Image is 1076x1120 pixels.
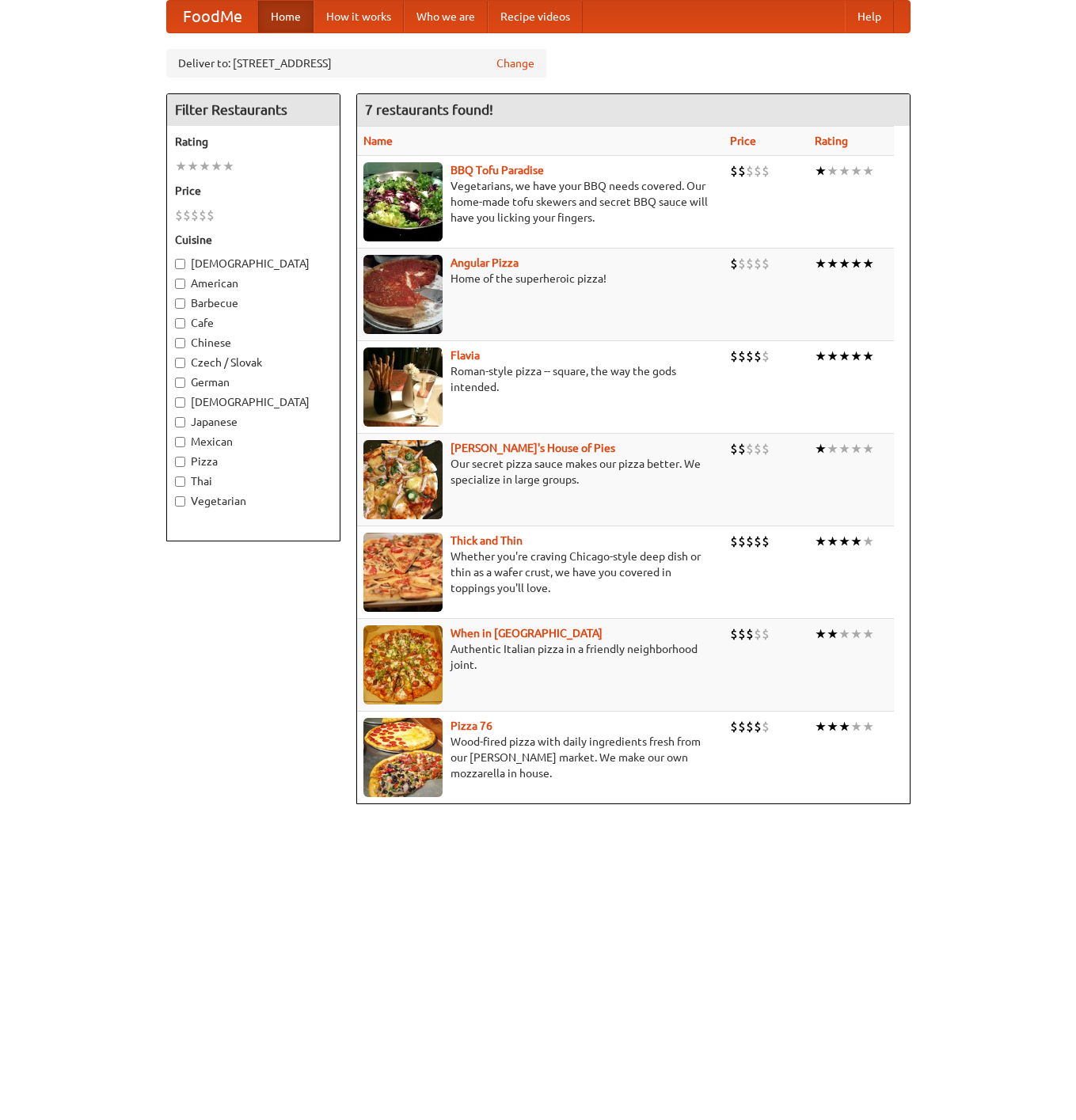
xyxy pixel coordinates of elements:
[496,55,534,71] a: Change
[762,255,770,272] li: $
[730,162,738,180] li: $
[175,397,185,408] input: [DEMOGRAPHIC_DATA]
[363,641,718,673] p: Authentic Italian pizza in a friendly neighborhood joint.
[363,456,718,488] p: Our secret pizza sauce makes our pizza better. We specialize in large groups.
[815,135,848,147] a: Rating
[746,718,754,735] li: $
[815,533,827,550] li: ★
[850,347,862,365] li: ★
[738,162,746,180] li: $
[815,718,827,735] li: ★
[175,476,185,487] input: Thai
[175,434,332,450] label: Mexican
[754,255,762,272] li: $
[730,533,738,550] li: $
[183,207,191,224] li: $
[175,417,185,427] input: Japanese
[363,162,443,241] img: tofuparadise.jpg
[175,454,332,469] label: Pizza
[762,440,770,457] li: $
[862,162,874,180] li: ★
[738,255,746,272] li: $
[167,94,340,126] h4: Filter Restaurants
[175,256,332,271] label: [DEMOGRAPHIC_DATA]
[738,625,746,643] li: $
[187,158,199,175] li: ★
[862,533,874,550] li: ★
[762,533,770,550] li: $
[258,1,314,32] a: Home
[827,625,838,643] li: ★
[850,533,862,550] li: ★
[175,358,185,368] input: Czech / Slovak
[191,207,199,224] li: $
[754,718,762,735] li: $
[363,347,443,427] img: flavia.jpg
[363,625,443,704] img: wheninrome.jpg
[815,440,827,457] li: ★
[754,162,762,180] li: $
[827,718,838,735] li: ★
[738,347,746,365] li: $
[746,625,754,643] li: $
[746,255,754,272] li: $
[363,549,718,596] p: Whether you're craving Chicago-style deep dish or thin as a wafer crust, we have you covered in t...
[838,440,850,457] li: ★
[738,440,746,457] li: $
[363,135,393,147] a: Name
[314,1,404,32] a: How it works
[451,164,544,177] a: BBQ Tofu Paradise
[738,533,746,550] li: $
[363,734,718,781] p: Wood-fired pizza with daily ingredients fresh from our [PERSON_NAME] market. We make our own mozz...
[166,49,546,78] div: Deliver to: [STREET_ADDRESS]
[175,315,332,331] label: Cafe
[762,347,770,365] li: $
[838,718,850,735] li: ★
[365,102,493,117] ng-pluralize: 7 restaurants found!
[451,719,492,732] b: Pizza 76
[451,256,519,269] a: Angular Pizza
[404,1,488,32] a: Who we are
[850,162,862,180] li: ★
[451,349,480,362] a: Flavia
[175,338,185,348] input: Chinese
[175,259,185,269] input: [DEMOGRAPHIC_DATA]
[175,437,185,447] input: Mexican
[175,394,332,410] label: [DEMOGRAPHIC_DATA]
[730,255,738,272] li: $
[746,347,754,365] li: $
[730,625,738,643] li: $
[175,374,332,390] label: German
[175,355,332,370] label: Czech / Slovak
[838,625,850,643] li: ★
[488,1,583,32] a: Recipe videos
[175,275,332,291] label: American
[199,158,211,175] li: ★
[199,207,207,224] li: $
[363,363,718,395] p: Roman-style pizza -- square, the way the gods intended.
[451,627,603,640] a: When in [GEOGRAPHIC_DATA]
[862,440,874,457] li: ★
[451,534,523,547] a: Thick and Thin
[850,255,862,272] li: ★
[762,625,770,643] li: $
[738,718,746,735] li: $
[451,442,615,454] a: [PERSON_NAME]'s House of Pies
[175,279,185,289] input: American
[730,440,738,457] li: $
[850,440,862,457] li: ★
[862,347,874,365] li: ★
[222,158,234,175] li: ★
[363,271,718,287] p: Home of the superheroic pizza!
[175,414,332,430] label: Japanese
[175,232,332,248] h5: Cuisine
[730,718,738,735] li: $
[175,335,332,351] label: Chinese
[175,496,185,507] input: Vegetarian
